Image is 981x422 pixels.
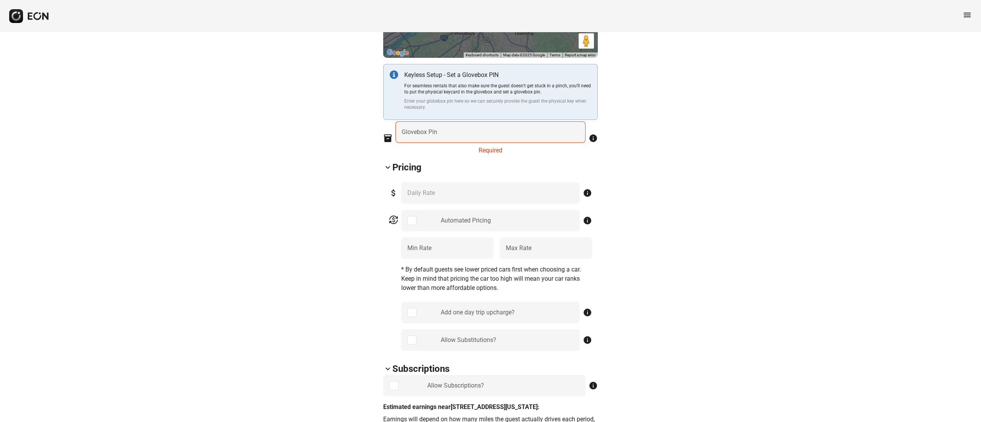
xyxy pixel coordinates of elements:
[583,308,592,317] span: info
[392,161,422,173] h2: Pricing
[389,215,398,224] span: currency_exchange
[565,53,595,57] a: Report a map error
[383,134,392,143] span: inventory_2
[589,134,598,143] span: info
[385,48,410,58] img: Google
[466,52,499,58] button: Keyboard shortcuts
[550,53,560,57] a: Terms (opens in new tab)
[383,163,392,172] span: keyboard_arrow_down
[506,244,532,253] label: Max Rate
[385,48,410,58] a: Open this area in Google Maps (opens a new window)
[395,143,586,155] div: Required
[389,188,398,198] span: attach_money
[404,70,591,80] p: Keyless Setup - Set a Glovebox PIN
[583,188,592,198] span: info
[401,265,592,293] p: * By default guests see lower priced cars first when choosing a car. Keep in mind that pricing th...
[579,33,594,49] button: Drag Pegman onto the map to open Street View
[583,216,592,225] span: info
[390,70,398,79] img: info
[407,244,431,253] label: Min Rate
[392,363,449,375] h2: Subscriptions
[404,98,591,110] p: Enter your globebox pin here so we can securely provide the guest the physical key when necessary.
[503,53,545,57] span: Map data ©2025 Google
[963,10,972,20] span: menu
[383,402,598,412] p: Estimated earnings near [STREET_ADDRESS][US_STATE]:
[427,381,484,390] div: Allow Subscriptions?
[441,335,496,345] div: Allow Substitutions?
[404,83,591,95] p: For seamless rentals that also make sure the guest doesn’t get stuck in a pinch, you’ll need to p...
[402,128,437,137] label: Glovebox Pin
[441,308,515,317] div: Add one day trip upcharge?
[589,381,598,390] span: info
[583,335,592,345] span: info
[383,364,392,373] span: keyboard_arrow_down
[441,216,491,225] div: Automated Pricing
